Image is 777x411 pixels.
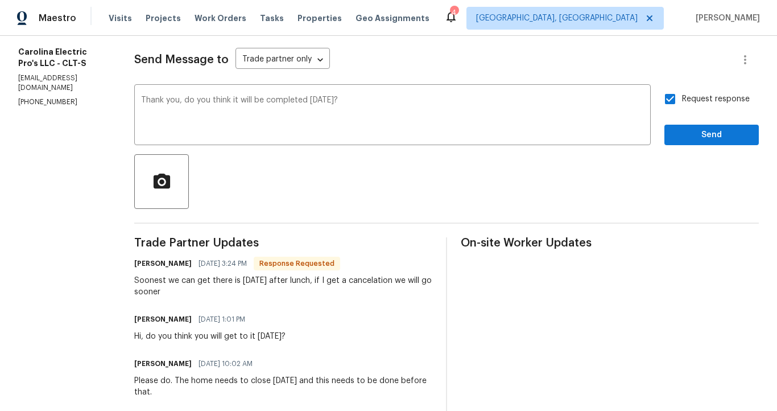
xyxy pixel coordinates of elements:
[673,128,750,142] span: Send
[476,13,638,24] span: [GEOGRAPHIC_DATA], [GEOGRAPHIC_DATA]
[134,258,192,269] h6: [PERSON_NAME]
[134,275,432,298] div: Soonest we can get there is [DATE] after lunch, if I get a cancelation we will go sooner
[146,13,181,24] span: Projects
[18,97,107,107] p: [PHONE_NUMBER]
[199,358,253,369] span: [DATE] 10:02 AM
[134,314,192,325] h6: [PERSON_NAME]
[134,358,192,369] h6: [PERSON_NAME]
[255,258,339,269] span: Response Requested
[134,237,432,249] span: Trade Partner Updates
[450,7,458,18] div: 4
[141,96,644,136] textarea: Thank you, do you think it will be completed [DATE]?
[109,13,132,24] span: Visits
[134,375,432,398] div: Please do. The home needs to close [DATE] and this needs to be done before that.
[18,73,107,93] p: [EMAIL_ADDRESS][DOMAIN_NAME]
[691,13,760,24] span: [PERSON_NAME]
[199,314,245,325] span: [DATE] 1:01 PM
[199,258,247,269] span: [DATE] 3:24 PM
[682,93,750,105] span: Request response
[18,46,107,69] h5: Carolina Electric Pro's LLC - CLT-S
[664,125,759,146] button: Send
[39,13,76,24] span: Maestro
[356,13,429,24] span: Geo Assignments
[134,331,286,342] div: Hi, do you think you will get to it [DATE]?
[260,14,284,22] span: Tasks
[195,13,246,24] span: Work Orders
[235,51,330,69] div: Trade partner only
[297,13,342,24] span: Properties
[134,54,229,65] span: Send Message to
[461,237,759,249] span: On-site Worker Updates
